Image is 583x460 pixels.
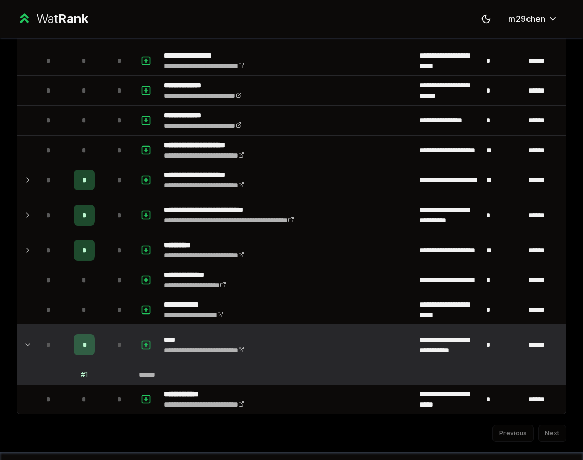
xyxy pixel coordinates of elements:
[17,10,88,27] a: WatRank
[500,9,566,28] button: m29chen
[58,11,88,26] span: Rank
[508,13,545,25] span: m29chen
[36,10,88,27] div: Wat
[81,369,88,380] div: # 1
